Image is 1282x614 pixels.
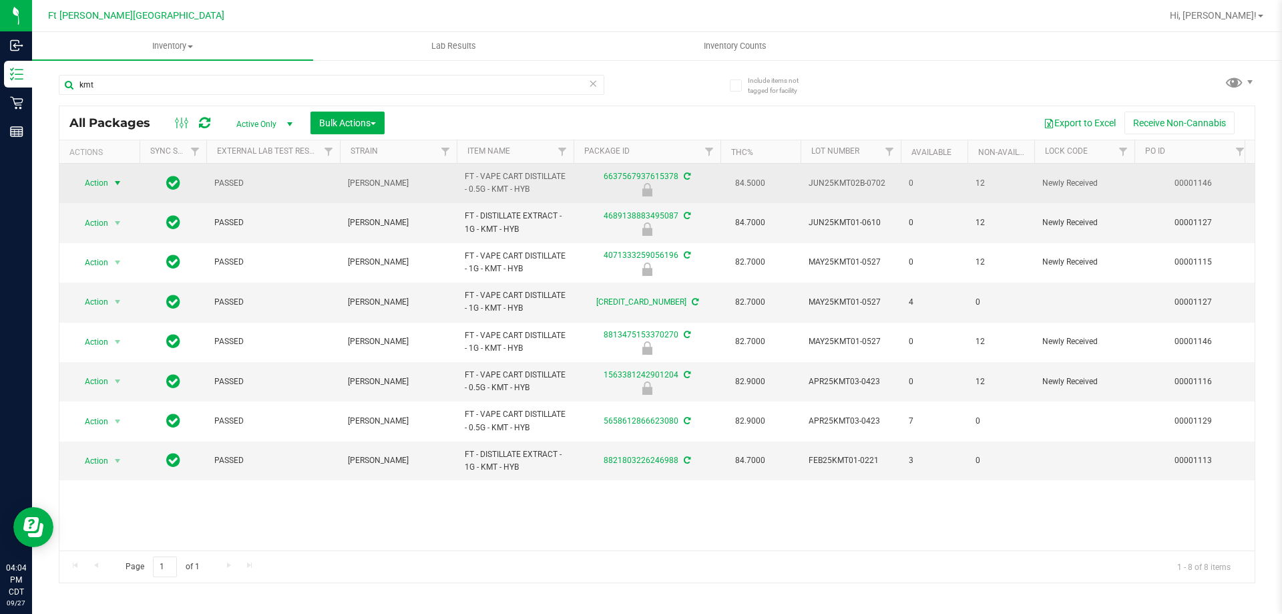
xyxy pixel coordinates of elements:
a: 6637567937615378 [604,172,678,181]
span: In Sync [166,332,180,351]
span: 0 [976,415,1026,428]
span: Newly Received [1042,177,1126,190]
span: Include items not tagged for facility [748,75,815,96]
span: select [110,333,126,351]
span: 0 [909,177,959,190]
inline-svg: Inbound [10,39,23,52]
span: PASSED [214,454,332,467]
a: Filter [1229,140,1251,163]
span: [PERSON_NAME] [348,296,449,309]
span: Action [73,214,109,233]
span: Action [73,293,109,311]
a: Package ID [584,146,630,156]
input: 1 [153,557,177,577]
a: 00001113 [1174,456,1212,465]
span: Sync from Compliance System [682,251,690,260]
span: Sync from Compliance System [690,297,698,307]
span: PASSED [214,296,332,309]
span: [PERSON_NAME] [348,216,449,229]
inline-svg: Retail [10,96,23,110]
a: Filter [184,140,206,163]
div: Newly Received [572,381,722,395]
span: Hi, [PERSON_NAME]! [1170,10,1257,21]
span: In Sync [166,293,180,311]
span: In Sync [166,213,180,232]
span: 3 [909,454,959,467]
span: Sync from Compliance System [682,211,690,220]
p: 09/27 [6,598,26,608]
a: 00001115 [1174,257,1212,267]
a: Sync Status [150,146,202,156]
span: Page of 1 [114,557,210,577]
span: Newly Received [1042,375,1126,388]
span: In Sync [166,372,180,391]
span: FT - DISTILLATE EXTRACT - 1G - KMT - HYB [465,448,566,474]
span: 0 [909,256,959,269]
span: PASSED [214,216,332,229]
span: All Packages [69,116,164,130]
span: 0 [976,454,1026,467]
span: FT - VAPE CART DISTILLATE - 1G - KMT - HYB [465,329,566,355]
span: Action [73,412,109,431]
span: 84.7000 [728,213,772,233]
span: PASSED [214,177,332,190]
span: In Sync [166,451,180,470]
span: [PERSON_NAME] [348,335,449,348]
span: [PERSON_NAME] [348,375,449,388]
a: 8821803226246988 [604,456,678,465]
div: Newly Received [572,263,722,276]
span: Newly Received [1042,216,1126,229]
span: FT - VAPE CART DISTILLATE - 0.5G - KMT - HYB [465,170,566,196]
span: 82.7000 [728,253,772,272]
inline-svg: Reports [10,125,23,138]
span: [PERSON_NAME] [348,177,449,190]
a: Inventory [32,32,313,60]
span: Action [73,452,109,470]
a: Inventory Counts [594,32,875,60]
button: Receive Non-Cannabis [1124,112,1235,134]
span: Bulk Actions [319,118,376,128]
button: Export to Excel [1035,112,1124,134]
a: 00001129 [1174,416,1212,426]
span: 7 [909,415,959,428]
span: In Sync [166,174,180,192]
a: 1563381242901204 [604,370,678,379]
span: select [110,293,126,311]
span: 12 [976,216,1026,229]
span: Sync from Compliance System [682,370,690,379]
span: 0 [909,375,959,388]
span: JUN25KMT01-0610 [809,216,893,229]
span: [PERSON_NAME] [348,256,449,269]
span: Clear [588,75,598,92]
span: 12 [976,177,1026,190]
span: Newly Received [1042,335,1126,348]
a: Non-Available [978,148,1038,157]
a: 00001146 [1174,178,1212,188]
span: 84.5000 [728,174,772,193]
span: FT - VAPE CART DISTILLATE - 0.5G - KMT - HYB [465,369,566,394]
a: 00001116 [1174,377,1212,386]
span: 12 [976,335,1026,348]
a: 8813475153370270 [604,330,678,339]
span: select [110,452,126,470]
span: select [110,174,126,192]
span: FT - VAPE CART DISTILLATE - 0.5G - KMT - HYB [465,408,566,434]
span: 1 - 8 of 8 items [1166,557,1241,577]
a: Filter [435,140,457,163]
a: [CREDIT_CARD_NUMBER] [596,297,686,307]
span: 0 [909,216,959,229]
span: MAY25KMT01-0527 [809,296,893,309]
inline-svg: Inventory [10,67,23,81]
span: 4 [909,296,959,309]
span: 82.9000 [728,412,772,431]
span: Sync from Compliance System [682,456,690,465]
span: Action [73,372,109,391]
span: In Sync [166,253,180,271]
span: MAY25KMT01-0527 [809,335,893,348]
span: 12 [976,375,1026,388]
a: 5658612866623080 [604,416,678,426]
div: Newly Received [572,222,722,236]
a: Filter [879,140,901,163]
span: PASSED [214,335,332,348]
input: Search Package ID, Item Name, SKU, Lot or Part Number... [59,75,604,95]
